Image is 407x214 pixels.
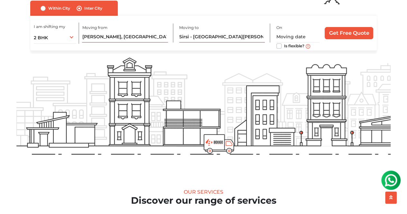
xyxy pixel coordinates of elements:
input: Select Building or Nearest Landmark [82,31,168,42]
label: Moving to [179,25,199,31]
label: Is flexible? [284,42,304,49]
label: Inter City [84,5,102,12]
button: scroll up [385,191,397,204]
span: 2 BHK [34,35,48,41]
label: Moving from [82,25,107,31]
input: Moving date [276,31,319,42]
label: Within City [48,5,70,12]
img: boxigo_prackers_and_movers_truck [204,134,234,154]
input: Get Free Quote [325,27,373,39]
label: On [276,25,282,31]
label: I am shifting my [34,24,65,30]
input: Select Building or Nearest Landmark [179,31,265,42]
h2: Discover our range of services [16,195,391,206]
div: Our Services [16,189,391,195]
img: whatsapp-icon.svg [6,6,19,19]
img: info [306,44,310,49]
